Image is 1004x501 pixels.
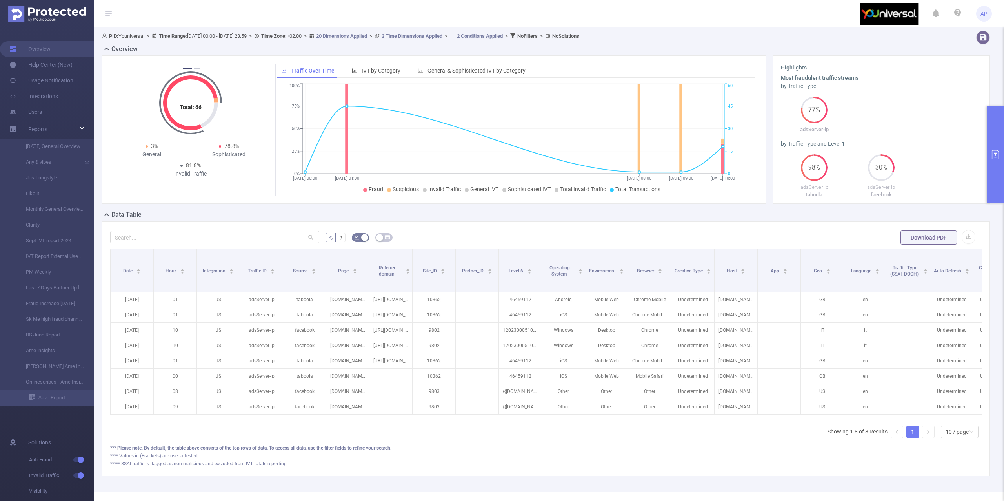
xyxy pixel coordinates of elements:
[560,186,606,192] span: Total Invalid Traffic
[180,271,184,273] i: icon: caret-down
[671,353,714,368] p: Undetermined
[946,426,969,438] div: 10 / page
[801,338,844,353] p: IT
[16,170,85,186] a: Justbringstyle
[16,296,85,311] a: Fraud Increase [DATE] -
[224,143,239,149] span: 78.8%
[369,323,412,338] p: [URL][DOMAIN_NAME]
[16,139,85,154] a: [DATE] General Overview
[413,292,455,307] p: 10362
[783,271,788,273] i: icon: caret-down
[29,390,94,406] a: Save Report...
[293,176,317,181] tspan: [DATE] 00:00
[585,292,628,307] p: Mobile Web
[111,44,138,54] h2: Overview
[302,33,309,39] span: >
[926,430,931,434] i: icon: right
[851,268,873,274] span: Language
[509,268,524,274] span: Level 6
[240,323,283,338] p: adsServer-lp
[16,264,85,280] a: PM Weekly
[728,104,733,109] tspan: 45
[382,33,442,39] u: 2 Time Dimensions Applied
[781,126,848,133] p: adsServer-lp
[499,323,542,338] p: 1202300051000000
[28,121,47,137] a: Reports
[781,140,982,148] div: by Traffic Type and Level 1
[136,267,141,272] div: Sort
[16,249,85,264] a: IVT Report External Use Last 7 days UTC+1
[627,176,651,181] tspan: [DATE] 08:00
[499,338,542,353] p: 1202300051000000
[111,292,153,307] p: [DATE]
[154,369,196,384] p: 00
[671,369,714,384] p: Undetermined
[197,323,240,338] p: JS
[369,186,383,192] span: Fraud
[16,217,85,233] a: Clarity
[979,265,1004,277] span: Continuous Play
[848,183,915,191] p: adsServer-lp
[542,292,585,307] p: Android
[152,170,229,178] div: Invalid Traffic
[499,292,542,307] p: 46459112
[369,353,412,368] p: [URL][DOMAIN_NAME]
[875,271,880,273] i: icon: caret-down
[441,267,445,270] i: icon: caret-up
[111,338,153,353] p: [DATE]
[620,271,624,273] i: icon: caret-down
[240,353,283,368] p: adsServer-lp
[326,353,369,368] p: [DOMAIN_NAME]
[781,64,982,72] h3: Highlights
[326,323,369,338] p: [DOMAIN_NAME]
[671,307,714,322] p: Undetermined
[197,292,240,307] p: JS
[728,171,730,176] tspan: 0
[294,171,300,176] tspan: 0%
[671,338,714,353] p: Undetermined
[637,268,655,274] span: Browser
[585,353,628,368] p: Mobile Web
[924,267,928,270] i: icon: caret-up
[102,33,579,39] span: Youniversal [DATE] 00:00 - [DATE] 23:59 +02:00
[247,33,254,39] span: >
[180,267,184,270] i: icon: caret-up
[154,338,196,353] p: 10
[240,292,283,307] p: adsServer-lp
[628,369,671,384] p: Mobile Safari
[154,292,196,307] p: 01
[969,430,974,435] i: icon: down
[154,384,196,399] p: 08
[29,452,94,468] span: Anti-Fraud
[844,338,887,353] p: it
[585,307,628,322] p: Mobile Web
[727,268,738,274] span: Host
[728,84,733,89] tspan: 60
[111,384,153,399] p: [DATE]
[658,271,662,273] i: icon: caret-down
[326,338,369,353] p: [DOMAIN_NAME]
[487,271,492,273] i: icon: caret-down
[311,271,316,273] i: icon: caret-down
[229,267,234,272] div: Sort
[362,68,400,74] span: IVT by Category
[578,271,583,273] i: icon: caret-down
[924,271,928,273] i: icon: caret-down
[771,268,780,274] span: App
[844,353,887,368] p: en
[292,104,300,109] tspan: 75%
[578,267,583,272] div: Sort
[16,358,85,374] a: [PERSON_NAME] Ame Insights
[289,84,300,89] tspan: 100%
[9,104,42,120] a: Users
[900,230,957,245] button: Download PDF
[669,176,693,181] tspan: [DATE] 09:00
[542,307,585,322] p: iOS
[292,126,300,132] tspan: 50%
[628,353,671,368] p: Chrome Mobile iOS
[930,292,973,307] p: Undetermined
[715,307,757,322] p: [DOMAIN_NAME]
[385,235,390,240] i: icon: table
[801,307,844,322] p: GB
[16,154,85,170] a: Any & vibes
